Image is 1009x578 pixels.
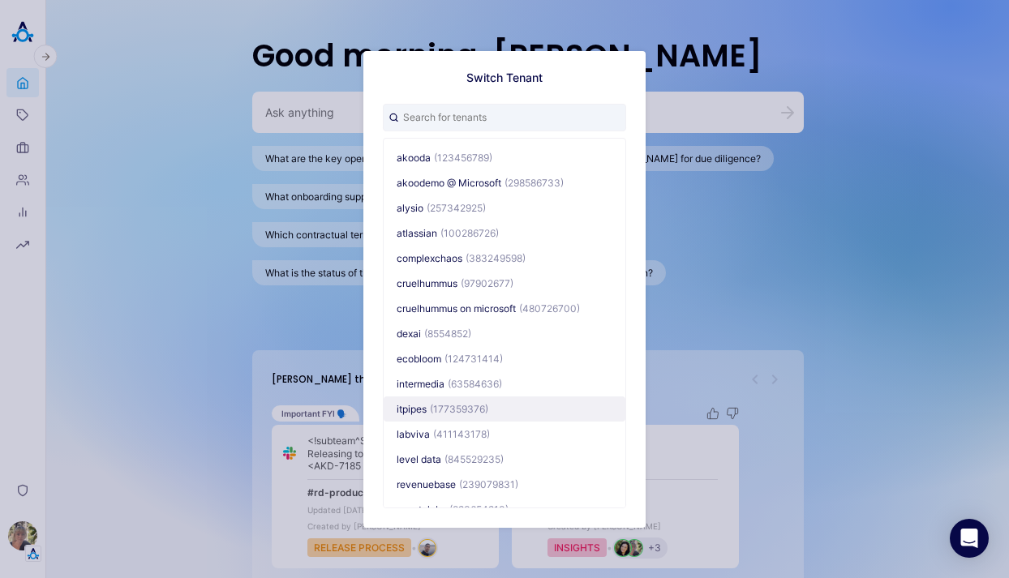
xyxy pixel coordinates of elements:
button: cruelhummus on microsoft(480726700) [384,295,625,320]
span: (298586733) [504,176,564,188]
span: (123456789) [434,151,492,163]
span: intermedia [397,377,444,389]
span: revenuebase [397,477,456,490]
h1: Switch Tenant [466,70,543,83]
span: level data [397,452,441,465]
button: atlassian(100286726) [384,220,625,245]
button: itpipes(177359376) [384,396,625,421]
span: alysio [397,201,423,213]
span: atlassian [397,226,437,238]
input: Search for tenants [383,103,626,131]
span: sayatalabs [397,503,446,515]
span: (411143178) [433,427,490,439]
span: (100286726) [440,226,499,238]
span: complexchaos [397,251,462,263]
span: ecobloom [397,352,441,364]
span: (480726700) [519,302,580,314]
span: itpipes [397,402,427,414]
span: akoodemo @ Microsoft [397,176,501,188]
button: level data(845529235) [384,446,625,471]
span: cruelhummus [397,276,457,289]
button: sayatalabs(893654913) [384,496,625,521]
span: (383249598) [466,251,526,263]
button: revenuebase(239079831) [384,471,625,496]
span: (893654913) [449,503,509,515]
span: (177359376) [430,402,488,414]
div: Open Intercom Messenger [950,519,989,558]
span: cruelhummus on microsoft [397,302,516,314]
span: (8554852) [424,327,471,339]
span: (97902677) [461,276,513,289]
button: alysio(257342925) [384,195,625,220]
button: complexchaos(383249598) [384,245,625,270]
button: labviva(411143178) [384,421,625,446]
span: labviva [397,427,430,439]
button: dexai(8554852) [384,320,625,345]
span: (845529235) [444,452,504,465]
button: akoodemo @ Microsoft(298586733) [384,169,625,195]
span: (63584636) [448,377,502,389]
span: akooda [397,151,431,163]
span: (124731414) [444,352,503,364]
button: cruelhummus(97902677) [384,270,625,295]
button: akooda(123456789) [384,144,625,169]
span: (239079831) [459,477,518,490]
button: ecobloom(124731414) [384,345,625,370]
span: dexai [397,327,421,339]
span: (257342925) [427,201,486,213]
button: intermedia(63584636) [384,370,625,396]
